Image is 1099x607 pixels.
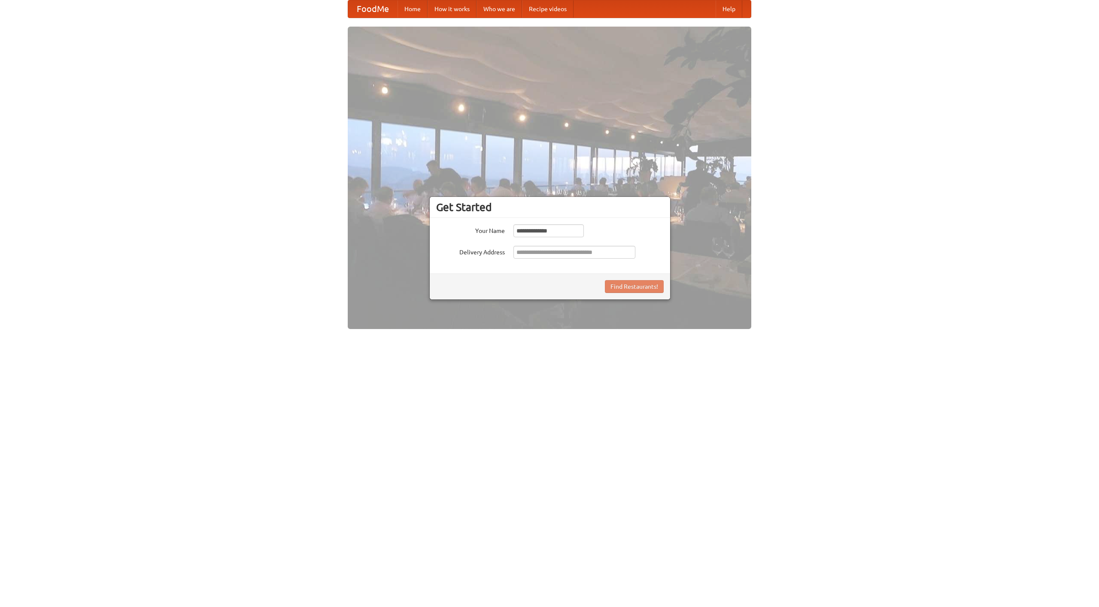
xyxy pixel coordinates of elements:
a: FoodMe [348,0,398,18]
a: Help [716,0,742,18]
a: Who we are [477,0,522,18]
label: Delivery Address [436,246,505,257]
a: Recipe videos [522,0,574,18]
h3: Get Started [436,201,664,214]
a: Home [398,0,428,18]
label: Your Name [436,224,505,235]
button: Find Restaurants! [605,280,664,293]
a: How it works [428,0,477,18]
